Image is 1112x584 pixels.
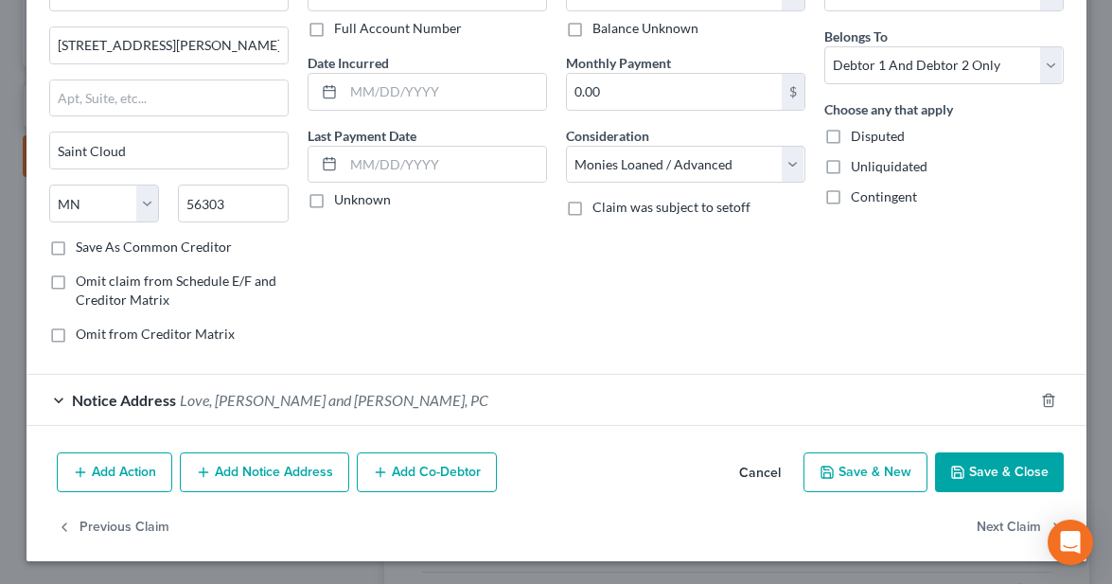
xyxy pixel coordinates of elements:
span: Claim was subject to setoff [592,199,750,215]
input: MM/DD/YYYY [344,74,546,110]
div: $ [782,74,804,110]
button: Add Co-Debtor [357,452,497,492]
input: 0.00 [567,74,782,110]
label: Last Payment Date [308,126,416,146]
span: Unliquidated [851,158,927,174]
button: Save & New [803,452,927,492]
span: Love, [PERSON_NAME] and [PERSON_NAME], PC [180,391,488,409]
button: Next Claim [977,507,1064,547]
label: Monthly Payment [566,53,671,73]
label: Consideration [566,126,649,146]
button: Add Notice Address [180,452,349,492]
label: Choose any that apply [824,99,953,119]
label: Unknown [334,190,391,209]
button: Add Action [57,452,172,492]
label: Full Account Number [334,19,462,38]
span: Omit claim from Schedule E/F and Creditor Matrix [76,273,276,308]
input: MM/DD/YYYY [344,147,546,183]
button: Cancel [724,454,796,492]
label: Balance Unknown [592,19,698,38]
span: Notice Address [72,391,176,409]
input: Enter city... [50,133,288,168]
label: Save As Common Creditor [76,238,232,257]
span: Omit from Creditor Matrix [76,326,235,342]
span: Belongs To [824,28,888,44]
button: Previous Claim [57,507,169,547]
span: Disputed [851,128,905,144]
div: Open Intercom Messenger [1048,520,1093,565]
label: Date Incurred [308,53,389,73]
span: Contingent [851,188,917,204]
input: Apt, Suite, etc... [50,80,288,116]
input: Enter address... [50,27,288,63]
button: Save & Close [935,452,1064,492]
input: Enter zip... [178,185,289,222]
